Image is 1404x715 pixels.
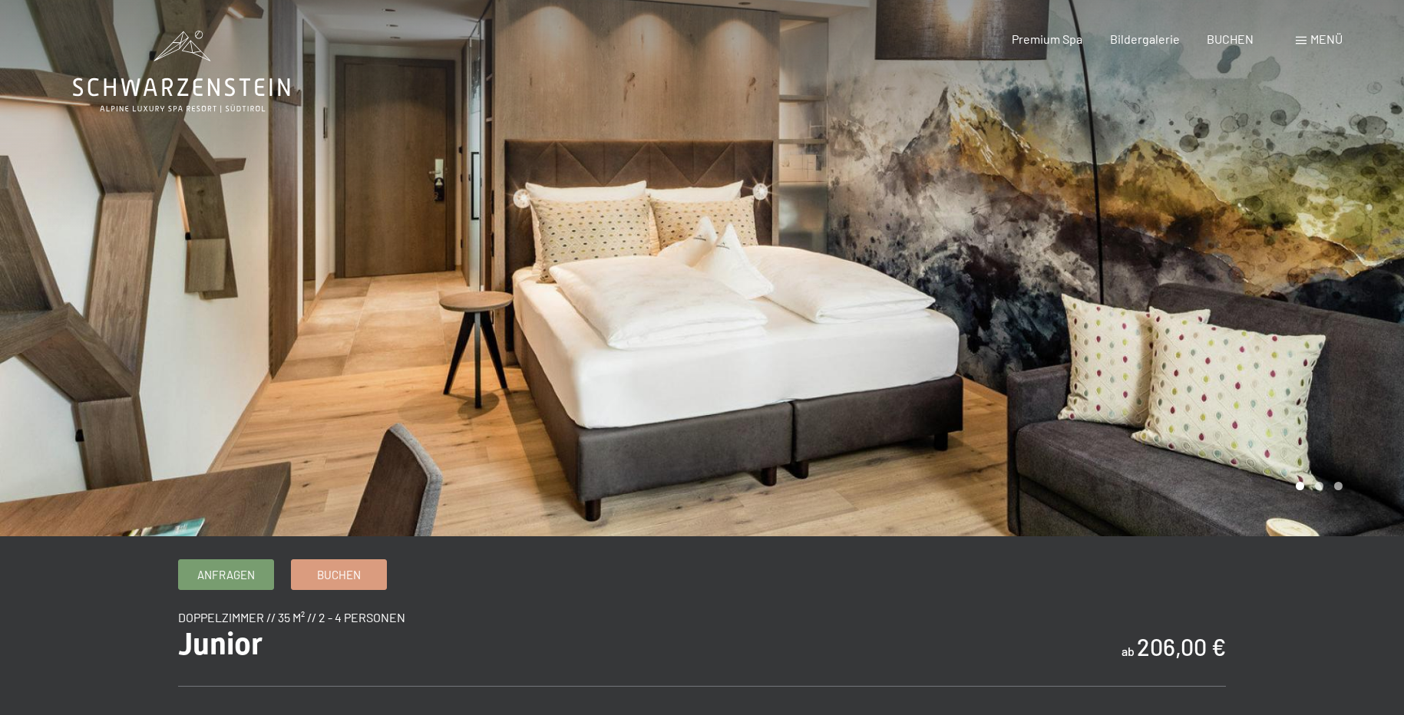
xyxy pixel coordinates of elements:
[317,567,361,583] span: Buchen
[179,560,273,589] a: Anfragen
[1310,31,1343,46] span: Menü
[292,560,386,589] a: Buchen
[197,567,255,583] span: Anfragen
[1122,644,1135,658] span: ab
[178,626,263,662] span: Junior
[1012,31,1082,46] a: Premium Spa
[178,610,405,624] span: Doppelzimmer // 35 m² // 2 - 4 Personen
[1207,31,1254,46] a: BUCHEN
[1137,633,1226,661] b: 206,00 €
[1110,31,1180,46] a: Bildergalerie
